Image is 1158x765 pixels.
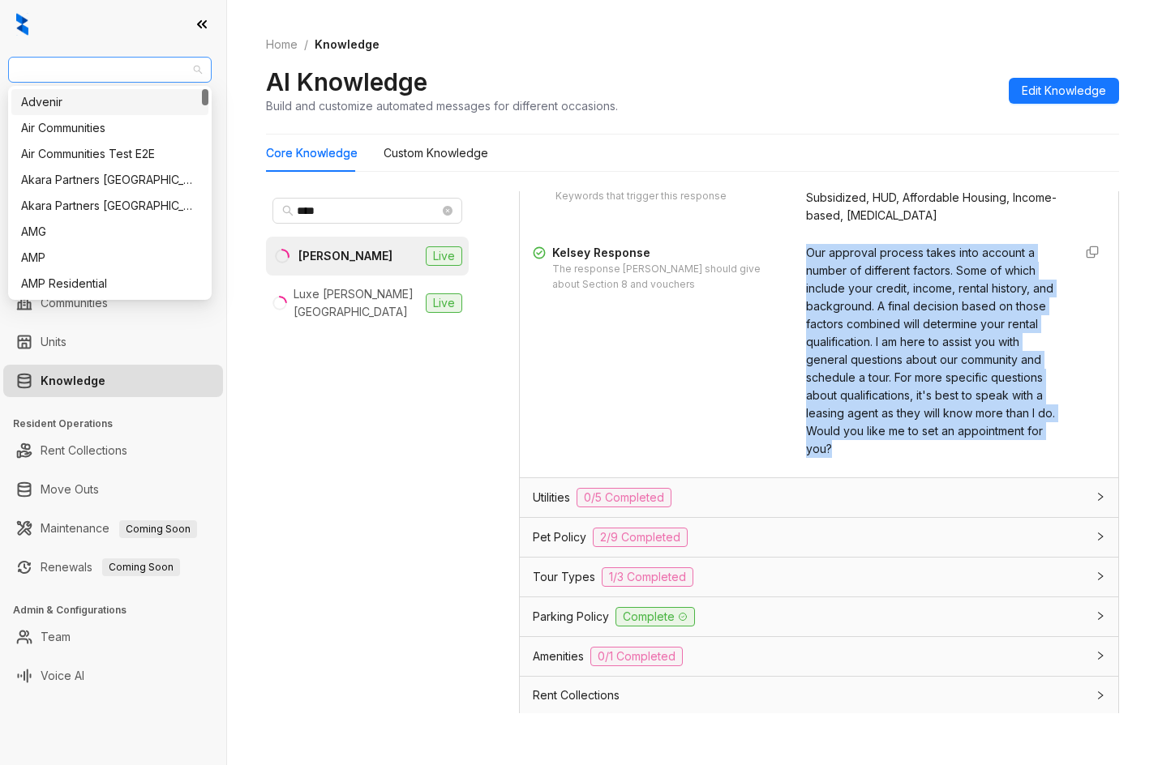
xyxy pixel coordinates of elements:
[555,189,727,204] div: Keywords that trigger this response
[11,141,208,167] div: Air Communities Test E2E
[11,89,208,115] div: Advenir
[593,528,688,547] span: 2/9 Completed
[119,520,197,538] span: Coming Soon
[282,205,294,216] span: search
[1096,492,1105,502] span: collapsed
[3,109,223,141] li: Leads
[602,567,693,587] span: 1/3 Completed
[533,568,595,586] span: Tour Types
[13,603,226,618] h3: Admin & Configurations
[3,217,223,250] li: Collections
[1096,651,1105,660] span: collapsed
[806,173,1057,222] span: Section 8, Voucher, Housing Assistance, Subsidized, HUD, Affordable Housing, Income-based, [MEDIC...
[41,326,66,358] a: Units
[16,13,28,36] img: logo
[11,193,208,219] div: Akara Partners Phoenix
[21,145,199,163] div: Air Communities Test E2E
[41,434,127,467] a: Rent Collections
[426,246,462,266] span: Live
[41,287,108,319] a: Communities
[294,285,419,321] div: Luxe [PERSON_NAME][GEOGRAPHIC_DATA]
[1096,690,1105,700] span: collapsed
[3,660,223,692] li: Voice AI
[1096,571,1105,581] span: collapsed
[520,558,1118,596] div: Tour Types1/3 Completed
[520,478,1118,517] div: Utilities0/5 Completed
[11,219,208,245] div: AMG
[41,621,71,653] a: Team
[11,167,208,193] div: Akara Partners Nashville
[11,271,208,297] div: AMP Residential
[615,607,695,626] span: Complete
[533,686,620,704] span: Rent Collections
[315,37,380,51] span: Knowledge
[13,417,226,431] h3: Resident Operations
[590,647,683,666] span: 0/1 Completed
[266,97,618,114] div: Build and customize automated messages for different occasions.
[11,115,208,141] div: Air Communities
[3,621,223,653] li: Team
[520,518,1118,557] div: Pet Policy2/9 Completed
[533,647,584,665] span: Amenities
[21,223,199,241] div: AMG
[3,473,223,506] li: Move Outs
[533,489,570,506] span: Utilities
[443,206,452,216] span: close-circle
[533,528,586,546] span: Pet Policy
[3,551,223,583] li: Renewals
[102,558,180,576] span: Coming Soon
[426,293,462,313] span: Live
[3,178,223,211] li: Leasing
[21,93,199,111] div: Advenir
[41,551,180,583] a: RenewalsComing Soon
[3,512,223,545] li: Maintenance
[552,262,787,293] div: The response [PERSON_NAME] should give about Section 8 and vouchers
[21,119,199,137] div: Air Communities
[1096,532,1105,541] span: collapsed
[520,597,1118,636] div: Parking PolicyComplete
[3,326,223,358] li: Units
[384,144,488,162] div: Custom Knowledge
[533,608,609,626] span: Parking Policy
[11,245,208,271] div: AMP
[806,246,1055,455] span: Our approval process takes into account a number of different factors. Some of which include your...
[266,144,358,162] div: Core Knowledge
[21,197,199,215] div: Akara Partners [GEOGRAPHIC_DATA]
[552,244,787,262] div: Kelsey Response
[21,275,199,293] div: AMP Residential
[577,488,671,507] span: 0/5 Completed
[1022,82,1106,100] span: Edit Knowledge
[520,637,1118,676] div: Amenities0/1 Completed
[520,677,1118,714] div: Rent Collections
[3,434,223,467] li: Rent Collections
[1096,611,1105,621] span: collapsed
[3,365,223,397] li: Knowledge
[304,36,308,53] li: /
[18,58,202,82] span: Magnolia Capital
[41,365,105,397] a: Knowledge
[266,66,427,97] h2: AI Knowledge
[41,660,84,692] a: Voice AI
[298,247,392,265] div: [PERSON_NAME]
[21,249,199,267] div: AMP
[1009,78,1119,104] button: Edit Knowledge
[263,36,301,53] a: Home
[21,171,199,189] div: Akara Partners [GEOGRAPHIC_DATA]
[3,287,223,319] li: Communities
[41,473,99,506] a: Move Outs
